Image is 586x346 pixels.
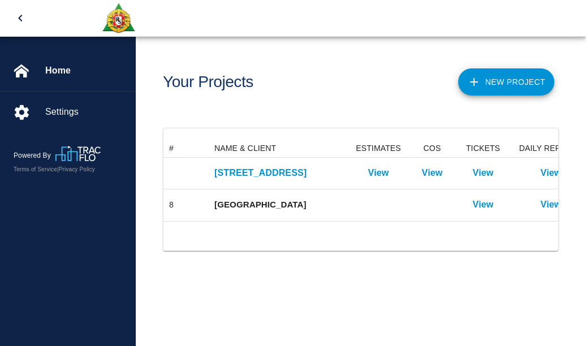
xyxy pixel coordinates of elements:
[214,139,276,157] div: NAME & CLIENT
[424,139,441,157] div: COS
[529,292,586,346] iframe: Chat Widget
[14,166,57,172] a: Terms of Service
[541,198,562,211] a: View
[209,139,350,157] div: NAME & CLIENT
[55,146,101,161] img: TracFlo
[45,64,126,77] span: Home
[14,150,55,161] p: Powered By
[214,166,344,180] a: [STREET_ADDRESS]
[458,68,554,96] button: New Project
[163,139,209,157] div: #
[7,5,34,32] button: open drawer
[101,2,136,34] img: Roger & Sons Concrete
[422,166,443,180] a: View
[519,139,583,157] div: DAILY REPORTS
[407,139,458,157] div: COS
[350,139,407,157] div: ESTIMATES
[214,198,344,211] p: [GEOGRAPHIC_DATA]
[356,139,401,157] div: ESTIMATES
[59,166,95,172] a: Privacy Policy
[169,139,174,157] div: #
[473,198,494,211] a: View
[466,139,500,157] div: TICKETS
[473,166,494,180] a: View
[45,105,126,119] span: Settings
[550,7,572,29] img: broken-image.jpg
[57,166,59,172] span: |
[163,73,253,92] h1: Your Projects
[541,166,562,180] a: View
[169,199,174,210] div: 8
[458,139,509,157] div: TICKETS
[368,166,389,180] a: View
